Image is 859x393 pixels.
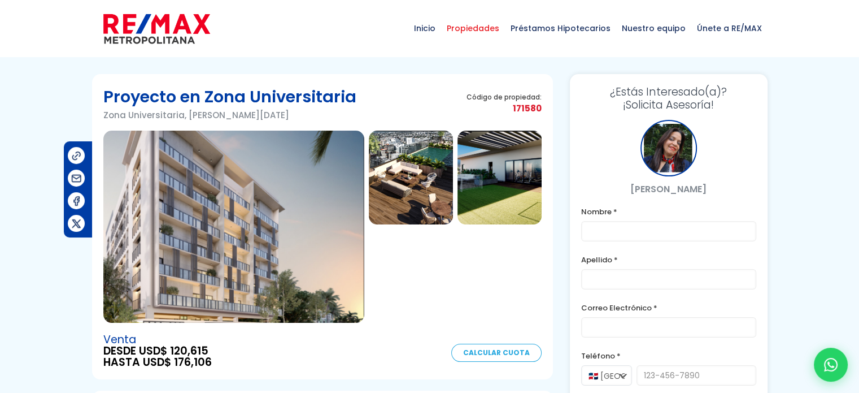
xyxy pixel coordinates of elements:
label: Correo Electrónico * [581,301,756,315]
span: Préstamos Hipotecarios [505,11,616,45]
img: Compartir [71,218,82,230]
label: Teléfono * [581,349,756,363]
span: Únete a RE/MAX [691,11,768,45]
img: Compartir [71,195,82,207]
h1: Proyecto en Zona Universitaria [103,85,356,108]
p: [PERSON_NAME] [581,182,756,196]
img: Proyecto en Zona Universitaria [457,131,542,224]
span: Inicio [408,11,441,45]
span: ¿Estás Interesado(a)? [581,85,756,98]
label: Apellido * [581,253,756,267]
span: Propiedades [441,11,505,45]
img: Compartir [71,150,82,162]
span: HASTA USD$ 176,106 [103,357,212,368]
h3: ¡Solicita Asesoría! [581,85,756,111]
div: Yaneris Fajardo [640,120,697,176]
a: Calcular Cuota [451,344,542,362]
span: Venta [103,334,212,346]
img: Proyecto en Zona Universitaria [103,131,364,323]
img: Proyecto en Zona Universitaria [369,131,453,224]
p: Zona Universitaria, [PERSON_NAME][DATE] [103,108,356,122]
input: 123-456-7890 [636,365,756,386]
label: Nombre * [581,205,756,219]
img: Compartir [71,172,82,184]
span: Nuestro equipo [616,11,691,45]
span: Código de propiedad: [466,93,542,101]
span: 171580 [466,101,542,115]
span: DESDE USD$ 120,615 [103,346,212,357]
